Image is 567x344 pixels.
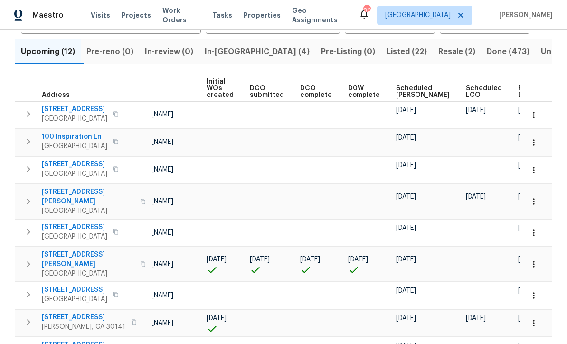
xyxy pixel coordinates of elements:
span: Upcoming (12) [21,45,75,58]
span: [DATE] [518,162,538,169]
span: [DATE] [518,225,538,231]
span: [DATE] [348,256,368,263]
span: [DATE] [396,315,416,322]
span: [DATE] [518,193,538,200]
span: [DATE] [396,193,416,200]
span: Ready Date [518,85,539,98]
span: [STREET_ADDRESS] [42,285,107,295]
span: Visits [91,10,110,20]
span: [STREET_ADDRESS] [42,105,107,114]
span: [DATE] [518,256,538,263]
span: [PERSON_NAME] [495,10,553,20]
span: Resale (2) [438,45,475,58]
span: DCO submitted [250,85,284,98]
span: [GEOGRAPHIC_DATA] [42,295,107,304]
span: [DATE] [300,256,320,263]
span: [GEOGRAPHIC_DATA] [42,114,107,124]
span: Maestro [32,10,64,20]
span: [DATE] [250,256,270,263]
span: [PERSON_NAME], GA 30141 [42,322,125,332]
span: Projects [122,10,151,20]
span: [STREET_ADDRESS] [42,222,107,232]
span: [STREET_ADDRESS] [42,313,125,322]
span: In-[GEOGRAPHIC_DATA] (4) [205,45,310,58]
span: [GEOGRAPHIC_DATA] [385,10,451,20]
span: [GEOGRAPHIC_DATA] [42,142,107,151]
span: Pre-Listing (0) [321,45,375,58]
span: [DATE] [207,256,227,263]
span: 100 Inspiration Ln [42,132,107,142]
span: Done (473) [487,45,529,58]
span: [DATE] [207,315,227,322]
span: [DATE] [396,107,416,114]
span: [DATE] [396,162,416,169]
span: [GEOGRAPHIC_DATA] [42,206,134,216]
span: [DATE] [396,287,416,294]
span: Address [42,92,70,98]
span: Listed (22) [387,45,427,58]
span: [DATE] [466,315,486,322]
span: [STREET_ADDRESS] [42,160,107,169]
span: [STREET_ADDRESS][PERSON_NAME] [42,187,134,206]
span: [DATE] [396,134,416,141]
span: [STREET_ADDRESS][PERSON_NAME] [42,250,134,269]
span: [GEOGRAPHIC_DATA] [42,232,107,241]
span: Geo Assignments [292,6,347,25]
span: Properties [244,10,281,20]
span: [GEOGRAPHIC_DATA] [42,169,107,179]
div: 80 [363,6,370,15]
span: Tasks [212,12,232,19]
span: Initial WOs created [207,78,234,98]
span: Scheduled LCO [466,85,502,98]
span: Work Orders [162,6,201,25]
span: [DATE] [396,256,416,263]
span: [GEOGRAPHIC_DATA] [42,269,134,278]
span: Scheduled [PERSON_NAME] [396,85,450,98]
span: [DATE] [518,315,538,322]
span: In-review (0) [145,45,193,58]
span: [DATE] [396,225,416,231]
span: D0W complete [348,85,380,98]
span: Pre-reno (0) [86,45,133,58]
span: [DATE] [466,193,486,200]
span: [DATE] [518,287,538,294]
span: [DATE] [466,107,486,114]
span: DCO complete [300,85,332,98]
span: [DATE] [518,107,538,114]
span: [DATE] [518,134,538,141]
